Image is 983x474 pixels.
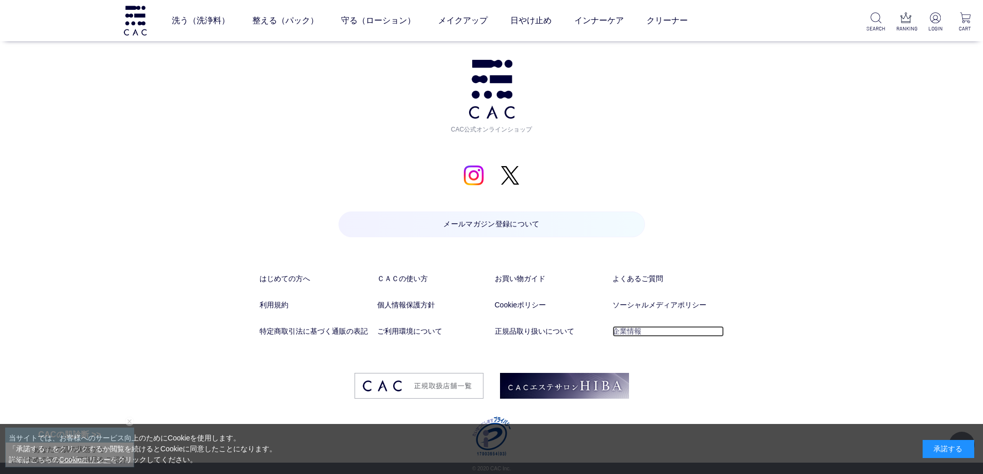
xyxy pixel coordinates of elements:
a: 個人情報保護方針 [377,300,489,310]
a: LOGIN [926,12,945,32]
p: LOGIN [926,25,945,32]
a: はじめての方へ [260,273,371,284]
a: インナーケア [574,6,624,35]
img: logo [122,6,148,35]
img: footer_image03.png [354,373,484,399]
img: footer_image02.png [500,373,629,399]
p: CART [956,25,975,32]
a: ご利用環境について [377,326,489,337]
a: Cookieポリシー [495,300,606,310]
a: 整える（パック） [252,6,318,35]
span: CAC公式オンラインショップ [448,119,536,134]
a: ソーシャルメディアポリシー [613,300,724,310]
a: メールマガジン登録について [339,211,645,237]
a: お買い物ガイド [495,273,606,284]
a: よくあるご質問 [613,273,724,284]
a: 企業情報 [613,326,724,337]
a: 洗う（洗浄料） [172,6,230,35]
div: 当サイトでは、お客様へのサービス向上のためにCookieを使用します。 「承諾する」をクリックするか閲覧を続けるとCookieに同意したことになります。 詳細はこちらの をクリックしてください。 [9,433,277,465]
a: 利用規約 [260,300,371,310]
a: ＣＡＣの使い方 [377,273,489,284]
a: SEARCH [866,12,885,32]
a: メイクアップ [438,6,488,35]
p: RANKING [896,25,915,32]
a: 守る（ローション） [341,6,415,35]
a: 日やけ止め [510,6,552,35]
a: クリーナー [647,6,688,35]
p: SEARCH [866,25,885,32]
a: CART [956,12,975,32]
div: 承諾する [923,440,974,458]
a: CAC公式オンラインショップ [448,60,536,134]
a: 正規品取り扱いについて [495,326,606,337]
a: RANKING [896,12,915,32]
a: 特定商取引法に基づく通販の表記 [260,326,371,337]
